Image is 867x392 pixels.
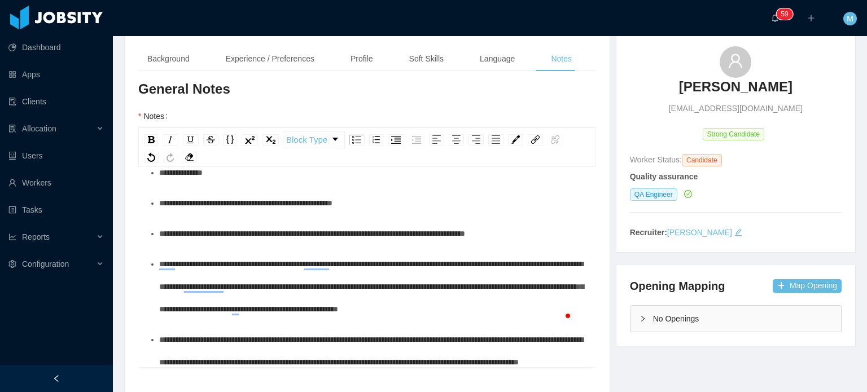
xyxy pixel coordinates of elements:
div: rdw-history-control [142,152,179,163]
div: Justify [488,134,503,146]
div: Language [471,46,524,72]
a: [PERSON_NAME] [667,228,732,237]
div: rdw-remove-control [179,152,199,163]
div: Left [429,134,444,146]
div: Notes [542,46,581,72]
div: Soft Skills [400,46,453,72]
h3: [PERSON_NAME] [679,78,792,96]
a: icon: profileTasks [8,199,104,221]
div: Superscript [242,134,258,146]
div: Outdent [409,134,424,146]
p: 9 [785,8,789,20]
i: icon: line-chart [8,233,16,241]
a: icon: check-circle [682,190,692,199]
span: Allocation [22,124,56,133]
i: icon: edit [734,228,742,236]
div: Strikethrough [203,134,218,146]
div: rdw-inline-control [142,131,281,148]
div: To enrich screen reader interactions, please activate Accessibility in Grammarly extension settings [147,131,588,328]
div: Unlink [548,134,563,146]
a: Block Type [283,132,344,148]
div: rdw-toolbar [138,127,596,167]
span: Block Type [286,129,327,151]
button: icon: plusMap Opening [773,279,842,293]
div: Italic [163,134,178,146]
div: Undo [144,152,159,163]
i: icon: right [640,315,646,322]
sup: 59 [776,8,792,20]
div: Profile [341,46,382,72]
i: icon: plus [807,14,815,22]
div: Link [528,134,543,146]
h4: Opening Mapping [630,278,725,294]
span: [EMAIL_ADDRESS][DOMAIN_NAME] [669,103,803,114]
div: rdw-wrapper [138,127,596,367]
div: Background [138,46,199,72]
div: icon: rightNo Openings [630,306,841,332]
div: Experience / Preferences [217,46,323,72]
i: icon: setting [8,260,16,268]
i: icon: user [728,53,743,69]
a: [PERSON_NAME] [679,78,792,103]
a: icon: robotUsers [8,144,104,167]
div: Bold [144,134,158,146]
div: rdw-dropdown [283,131,345,148]
i: icon: solution [8,125,16,133]
span: QA Engineer [630,188,677,201]
div: Indent [388,134,404,146]
div: rdw-list-control [347,131,427,148]
i: icon: check-circle [684,190,692,198]
a: icon: auditClients [8,90,104,113]
strong: Quality assurance [630,172,698,181]
span: Strong Candidate [703,128,764,140]
p: 5 [781,8,785,20]
a: icon: appstoreApps [8,63,104,86]
div: Redo [163,152,177,163]
div: Center [449,134,464,146]
div: rdw-textalign-control [427,131,506,148]
div: Unordered [349,134,365,146]
div: Underline [183,134,199,146]
div: rdw-block-control [281,131,347,148]
div: Ordered [369,134,383,146]
span: M [847,12,853,25]
div: rdw-color-picker [506,131,526,148]
strong: Recruiter: [630,228,667,237]
div: Monospace [223,134,237,146]
i: icon: bell [771,14,779,22]
div: Subscript [262,134,279,146]
span: Worker Status: [630,155,682,164]
label: Notes [138,112,172,121]
div: rdw-link-control [526,131,565,148]
a: icon: pie-chartDashboard [8,36,104,59]
h3: General Notes [138,80,596,98]
a: icon: userWorkers [8,171,104,194]
span: Candidate [682,154,722,166]
span: Reports [22,232,50,241]
div: Right [468,134,484,146]
div: Remove [182,152,197,163]
span: Configuration [22,259,69,268]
